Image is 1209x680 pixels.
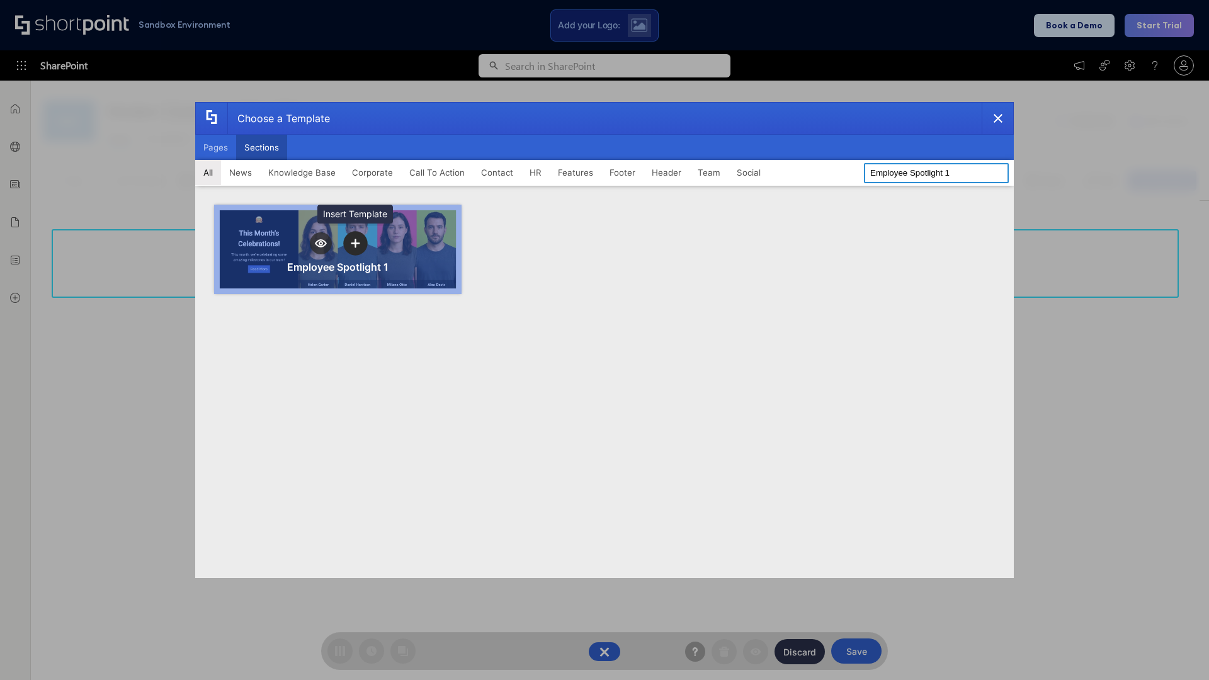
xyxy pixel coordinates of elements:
button: Contact [473,160,521,185]
button: Call To Action [401,160,473,185]
button: Features [550,160,601,185]
div: Employee Spotlight 1 [287,261,389,273]
button: HR [521,160,550,185]
div: Choose a Template [227,103,330,134]
button: Team [690,160,729,185]
button: Corporate [344,160,401,185]
button: Header [644,160,690,185]
button: News [221,160,260,185]
input: Search [864,163,1009,183]
button: All [195,160,221,185]
iframe: Chat Widget [1146,620,1209,680]
button: Social [729,160,769,185]
button: Pages [195,135,236,160]
div: template selector [195,102,1014,578]
button: Footer [601,160,644,185]
button: Knowledge Base [260,160,344,185]
button: Sections [236,135,287,160]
